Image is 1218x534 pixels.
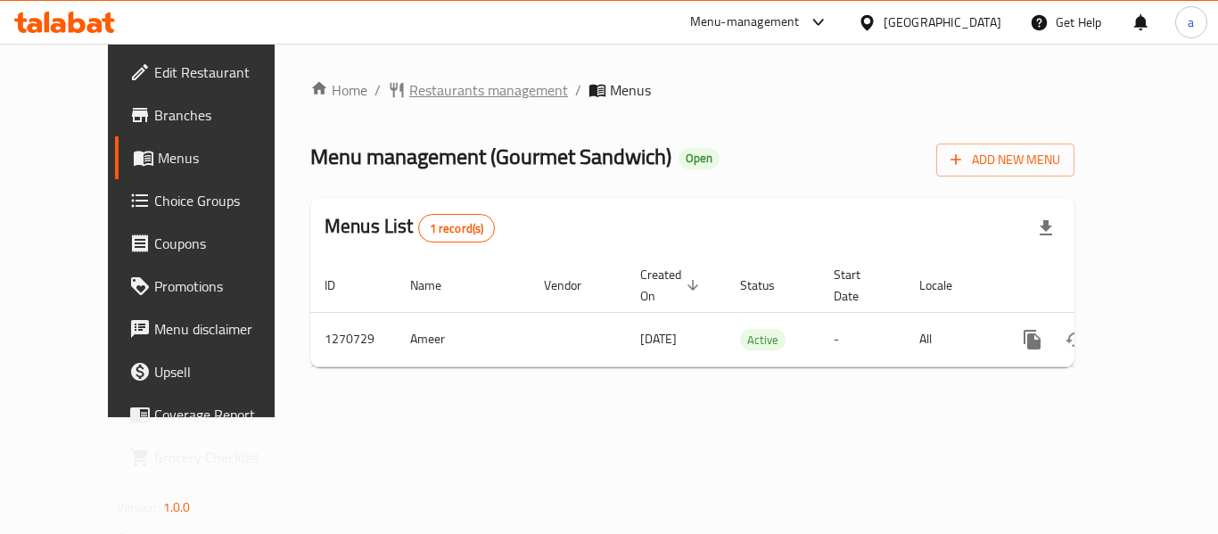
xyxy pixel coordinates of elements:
[1011,318,1054,361] button: more
[154,447,297,468] span: Grocery Checklist
[997,259,1197,313] th: Actions
[919,275,975,296] span: Locale
[740,275,798,296] span: Status
[115,222,311,265] a: Coupons
[419,220,495,237] span: 1 record(s)
[325,213,495,242] h2: Menus List
[310,79,1074,101] nav: breadcrumb
[115,436,311,479] a: Grocery Checklist
[884,12,1001,32] div: [GEOGRAPHIC_DATA]
[819,312,905,366] td: -
[418,214,496,242] div: Total records count
[310,312,396,366] td: 1270729
[115,308,311,350] a: Menu disclaimer
[310,79,367,101] a: Home
[154,62,297,83] span: Edit Restaurant
[396,312,530,366] td: Ameer
[409,79,568,101] span: Restaurants management
[115,136,311,179] a: Menus
[640,327,677,350] span: [DATE]
[575,79,581,101] li: /
[154,233,297,254] span: Coupons
[310,259,1197,367] table: enhanced table
[115,393,311,436] a: Coverage Report
[374,79,381,101] li: /
[117,496,160,519] span: Version:
[388,79,568,101] a: Restaurants management
[740,329,786,350] div: Active
[679,151,720,166] span: Open
[834,264,884,307] span: Start Date
[154,190,297,211] span: Choice Groups
[115,51,311,94] a: Edit Restaurant
[905,312,997,366] td: All
[115,265,311,308] a: Promotions
[610,79,651,101] span: Menus
[154,104,297,126] span: Branches
[115,350,311,393] a: Upsell
[690,12,800,33] div: Menu-management
[154,361,297,382] span: Upsell
[325,275,358,296] span: ID
[544,275,605,296] span: Vendor
[1054,318,1097,361] button: Change Status
[115,94,311,136] a: Branches
[154,275,297,297] span: Promotions
[115,179,311,222] a: Choice Groups
[679,148,720,169] div: Open
[740,330,786,350] span: Active
[1188,12,1194,32] span: a
[163,496,191,519] span: 1.0.0
[410,275,465,296] span: Name
[154,404,297,425] span: Coverage Report
[154,318,297,340] span: Menu disclaimer
[936,144,1074,177] button: Add New Menu
[310,136,671,177] span: Menu management ( Gourmet Sandwich )
[951,149,1060,171] span: Add New Menu
[640,264,704,307] span: Created On
[1025,207,1067,250] div: Export file
[158,147,297,168] span: Menus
